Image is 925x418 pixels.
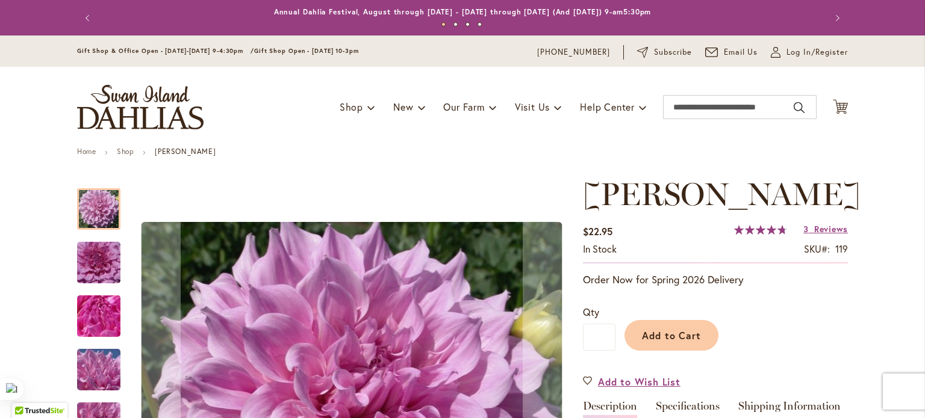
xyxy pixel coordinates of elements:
a: Subscribe [637,46,692,58]
div: Availability [583,242,617,256]
span: [PERSON_NAME] [583,175,861,213]
span: Visit Us [515,100,550,113]
img: Vera Seyfang [55,234,142,292]
button: 1 of 4 [441,22,446,26]
a: [PHONE_NUMBER] [537,46,610,58]
span: Reviews [814,223,848,235]
span: In stock [583,242,617,255]
button: Next [824,6,848,30]
div: 119 [835,242,848,256]
strong: SKU [804,242,830,255]
button: 4 of 4 [478,22,482,26]
a: Description [583,401,637,418]
span: Email Us [724,46,758,58]
a: Shipping Information [738,401,841,418]
span: Add to Cart [642,329,702,342]
img: Vera Seyfang [55,337,142,402]
a: Add to Wish List [583,375,681,389]
a: Specifications [656,401,720,418]
button: Previous [77,6,101,30]
div: Vera Seyfang [77,337,132,390]
div: Vera Seyfang [77,283,132,337]
a: Shop [117,147,134,156]
a: Email Us [705,46,758,58]
p: Order Now for Spring 2026 Delivery [583,272,848,287]
div: Vera Seyfang [77,176,132,230]
div: 96% [734,225,787,235]
span: Gift Shop & Office Open - [DATE]-[DATE] 9-4:30pm / [77,47,254,55]
span: New [393,100,413,113]
a: Log In/Register [771,46,848,58]
span: Help Center [580,100,635,113]
a: 3 Reviews [803,223,848,235]
span: Subscribe [654,46,692,58]
a: Home [77,147,96,156]
span: Qty [583,306,599,318]
span: Add to Wish List [598,375,681,389]
span: 3 [803,223,809,235]
span: $22.95 [583,225,612,238]
button: 3 of 4 [466,22,470,26]
a: Annual Dahlia Festival, August through [DATE] - [DATE] through [DATE] (And [DATE]) 9-am5:30pm [274,7,652,16]
strong: [PERSON_NAME] [155,147,216,156]
img: Vera Seyfang [55,284,142,349]
a: store logo [77,85,204,129]
button: 2 of 4 [453,22,458,26]
span: Our Farm [443,100,484,113]
iframe: Launch Accessibility Center [9,375,43,409]
div: Vera Seyfang [77,230,132,283]
span: Gift Shop Open - [DATE] 10-3pm [254,47,359,55]
span: Shop [340,100,363,113]
span: Log In/Register [786,46,848,58]
button: Add to Cart [624,320,718,351]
